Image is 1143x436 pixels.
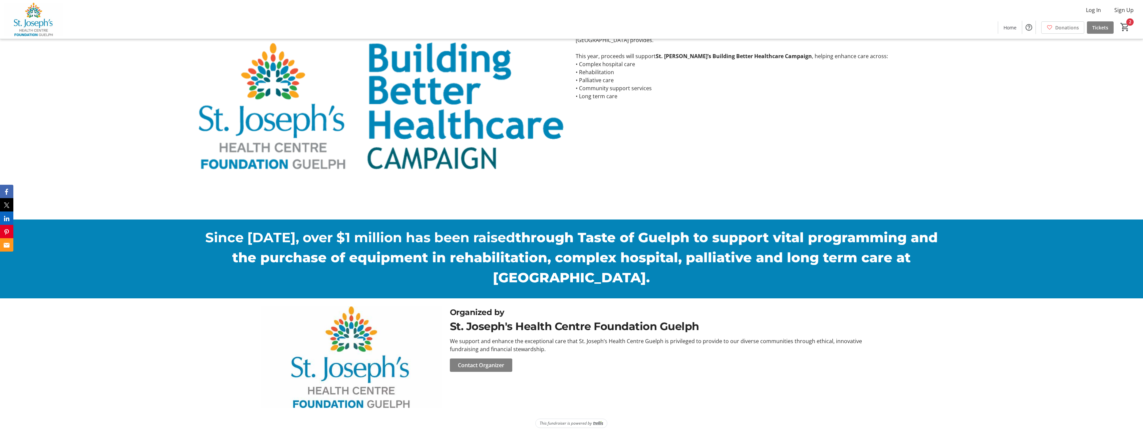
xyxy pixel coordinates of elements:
[998,21,1022,34] a: Home
[450,318,882,334] div: St. Joseph's Health Centre Foundation Guelph
[450,306,882,318] div: Organized by
[1109,5,1139,15] button: Sign Up
[232,229,938,286] strong: through Taste of Guelph to support vital programming and the purchase of equipment in rehabilitat...
[1022,21,1036,34] button: Help
[1055,24,1079,31] span: Donations
[450,358,512,372] button: Contact Organizer
[1081,5,1106,15] button: Log In
[205,229,515,246] span: Since [DATE], over $1 million has been raised
[450,337,882,353] div: We support and enhance the exceptional care that St. Joseph’s Health Centre Guelph is privileged ...
[656,52,812,60] strong: St. [PERSON_NAME]’s Building Better Healthcare Campaign
[593,421,603,426] img: Trellis Logo
[458,361,504,369] span: Contact Organizer
[540,420,592,426] span: This fundraiser is powered by
[576,92,949,100] p: • Long term care
[576,52,949,60] p: This year, proceeds will support , helping enhance care across:
[195,1,568,211] img: undefined
[1086,6,1101,14] span: Log In
[1087,21,1114,34] a: Tickets
[576,60,949,68] p: • Complex hospital care
[576,76,949,84] p: • Palliative care
[4,3,63,36] img: St. Joseph's Health Centre Foundation Guelph's Logo
[1041,21,1084,34] a: Donations
[576,68,949,76] p: • Rehabilitation
[1004,24,1017,31] span: Home
[1119,21,1131,33] button: Cart
[1114,6,1134,14] span: Sign Up
[576,84,949,92] p: • Community support services
[1092,24,1108,31] span: Tickets
[261,306,442,408] img: St. Joseph's Health Centre Foundation Guelph logo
